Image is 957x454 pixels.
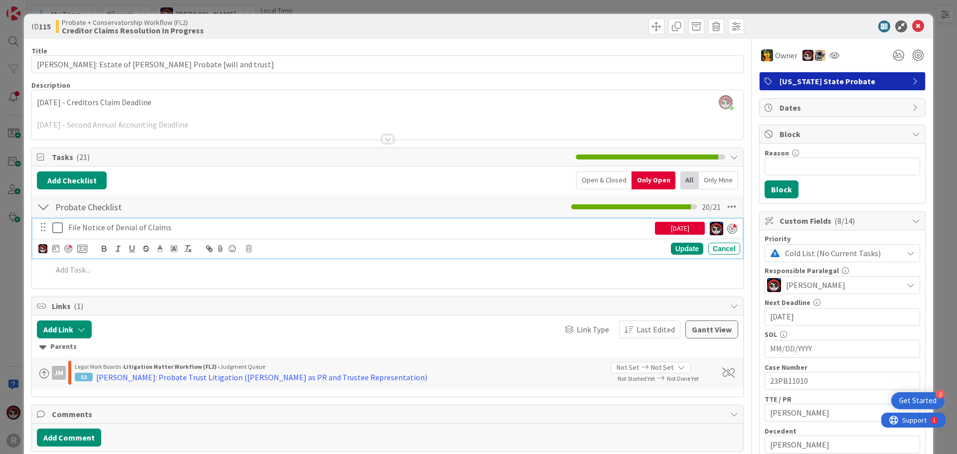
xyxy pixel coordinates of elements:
[632,171,675,189] div: Only Open
[765,395,792,404] label: TTE / PR
[685,320,738,338] button: Gantt View
[765,363,807,372] label: Case Number
[618,375,655,382] span: Not Started Yet
[75,373,93,381] div: 53
[68,222,651,233] p: File Notice of Denial of Claims
[891,392,945,409] div: Open Get Started checklist, remaining modules: 2
[770,308,915,325] input: MM/DD/YYYY
[617,362,639,373] span: Not Set
[834,216,855,226] span: ( 8/14 )
[52,198,276,216] input: Add Checklist...
[52,366,66,380] div: JM
[767,278,781,292] img: JS
[780,215,907,227] span: Custom Fields
[31,20,51,32] span: ID
[37,429,101,447] button: Add Comment
[680,171,699,189] div: All
[637,323,675,335] span: Last Edited
[770,340,915,357] input: MM/DD/YYYY
[780,128,907,140] span: Block
[775,49,797,61] span: Owner
[702,201,721,213] span: 20 / 21
[765,180,798,198] button: Block
[780,102,907,114] span: Dates
[52,4,54,12] div: 1
[39,341,736,352] div: Parents
[785,246,898,260] span: Cold List (No Current Tasks)
[52,300,725,312] span: Links
[576,171,632,189] div: Open & Closed
[220,363,265,370] span: Judgment Queue
[38,244,47,253] img: JS
[765,331,920,338] div: SOL
[31,55,744,73] input: type card name here...
[710,222,723,235] img: JS
[96,371,427,383] div: [PERSON_NAME]: Probate Trust Litigation ([PERSON_NAME] as PR and Trustee Representation)
[21,1,45,13] span: Support
[936,390,945,399] div: 2
[765,149,789,157] label: Reason
[619,320,680,338] button: Last Edited
[37,97,738,108] p: [DATE] - Creditors Claim Deadline
[37,171,107,189] button: Add Checklist
[37,320,92,338] button: Add Link
[667,375,699,382] span: Not Done Yet
[39,21,51,31] b: 115
[802,50,813,61] img: JS
[814,50,825,61] img: TM
[671,243,703,255] div: Update
[52,151,571,163] span: Tasks
[765,299,920,306] div: Next Deadline
[31,46,47,55] label: Title
[765,267,920,274] div: Responsible Paralegal
[655,222,705,235] div: [DATE]
[699,171,738,189] div: Only Mine
[719,95,733,109] img: efyPljKj6gaW2F5hrzZcLlhqqXRxmi01.png
[780,75,907,87] span: [US_STATE] State Probate
[75,363,124,370] span: Legal Work Boards ›
[76,152,90,162] span: ( 21 )
[577,323,609,335] span: Link Type
[761,49,773,61] img: MR
[74,301,83,311] span: ( 1 )
[62,26,204,34] b: Creditor Claims Resolution In Progress
[786,279,845,291] span: [PERSON_NAME]
[899,396,937,406] div: Get Started
[52,408,725,420] span: Comments
[765,235,920,242] div: Priority
[62,18,204,26] span: Probate + Conservatorship Workflow (FL2)
[708,243,740,255] div: Cancel
[765,427,797,436] label: Decedent
[124,363,220,370] b: Litigation Matter Workflow (FL2) ›
[31,81,70,90] span: Description
[651,362,673,373] span: Not Set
